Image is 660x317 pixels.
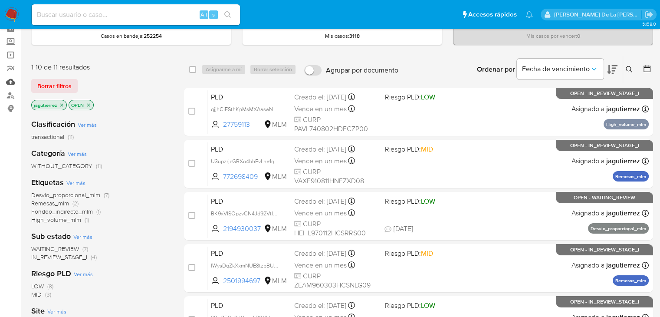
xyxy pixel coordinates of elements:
span: Accesos rápidos [468,10,517,19]
button: search-icon [219,9,236,21]
span: Alt [200,10,207,19]
span: 3.158.0 [642,20,656,27]
input: Buscar usuario o caso... [32,9,240,20]
p: javier.gutierrez@mercadolibre.com.mx [554,10,642,19]
span: s [212,10,215,19]
a: Salir [644,10,653,19]
a: Notificaciones [525,11,533,18]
